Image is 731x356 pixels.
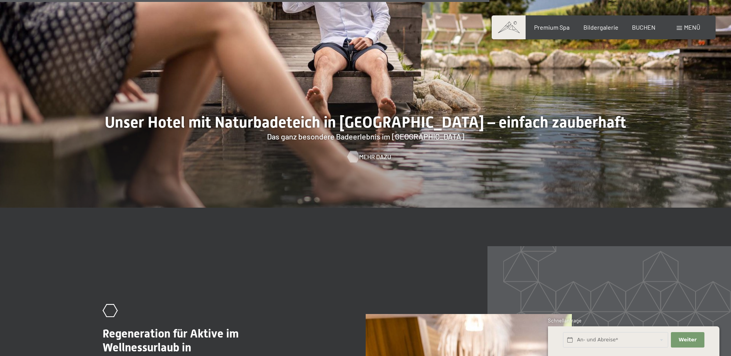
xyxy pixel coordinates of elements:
span: Mehr dazu [359,153,391,161]
a: Bildergalerie [583,24,618,31]
button: Weiter [671,332,704,348]
span: Weiter [679,336,697,343]
a: BUCHEN [632,24,655,31]
span: Schnellanfrage [548,317,581,324]
a: Premium Spa [534,24,570,31]
span: Menü [684,24,700,31]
